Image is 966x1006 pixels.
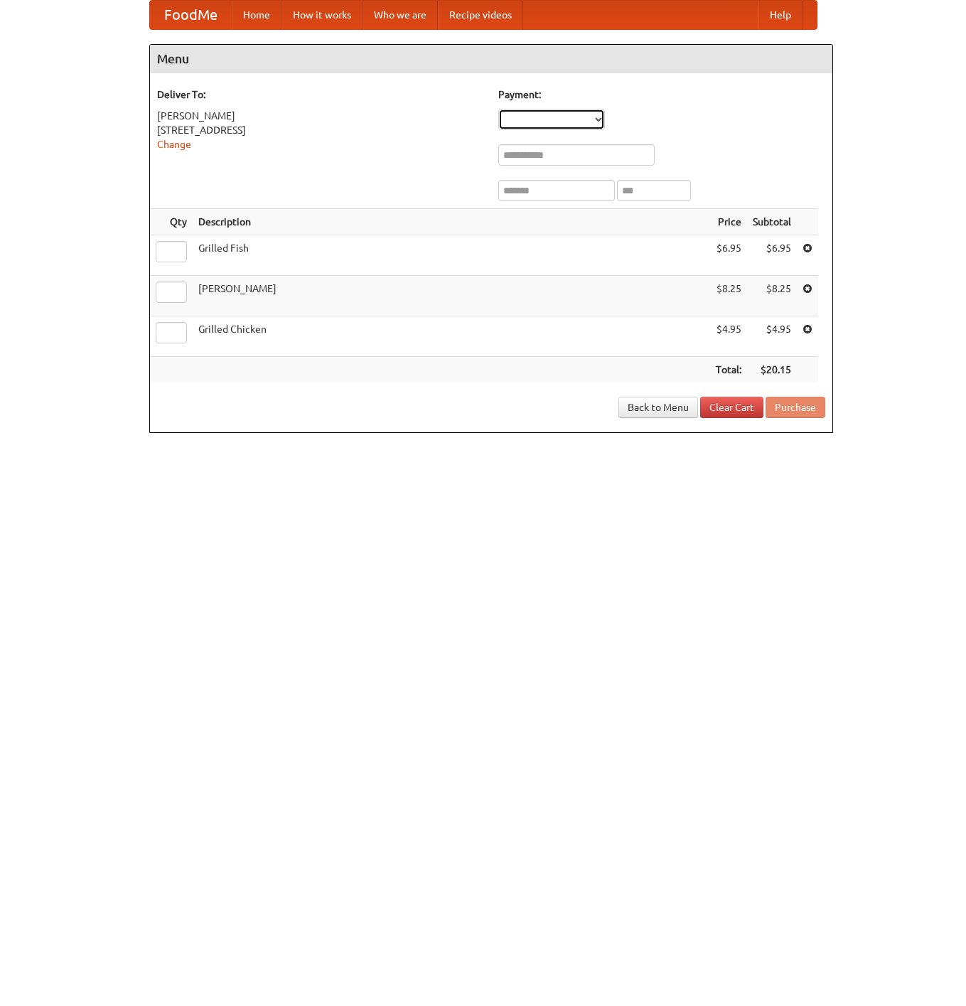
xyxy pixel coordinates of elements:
th: $20.15 [747,357,797,383]
td: $8.25 [710,276,747,316]
a: Home [232,1,281,29]
button: Purchase [766,397,825,418]
td: Grilled Fish [193,235,710,276]
div: [PERSON_NAME] [157,109,484,123]
th: Total: [710,357,747,383]
td: $6.95 [747,235,797,276]
td: $6.95 [710,235,747,276]
th: Price [710,209,747,235]
th: Subtotal [747,209,797,235]
td: [PERSON_NAME] [193,276,710,316]
h4: Menu [150,45,832,73]
td: $4.95 [710,316,747,357]
a: FoodMe [150,1,232,29]
a: Clear Cart [700,397,763,418]
a: How it works [281,1,363,29]
h5: Deliver To: [157,87,484,102]
td: $8.25 [747,276,797,316]
td: Grilled Chicken [193,316,710,357]
h5: Payment: [498,87,825,102]
th: Qty [150,209,193,235]
div: [STREET_ADDRESS] [157,123,484,137]
td: $4.95 [747,316,797,357]
a: Help [758,1,803,29]
a: Recipe videos [438,1,523,29]
a: Who we are [363,1,438,29]
th: Description [193,209,710,235]
a: Back to Menu [618,397,698,418]
a: Change [157,139,191,150]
